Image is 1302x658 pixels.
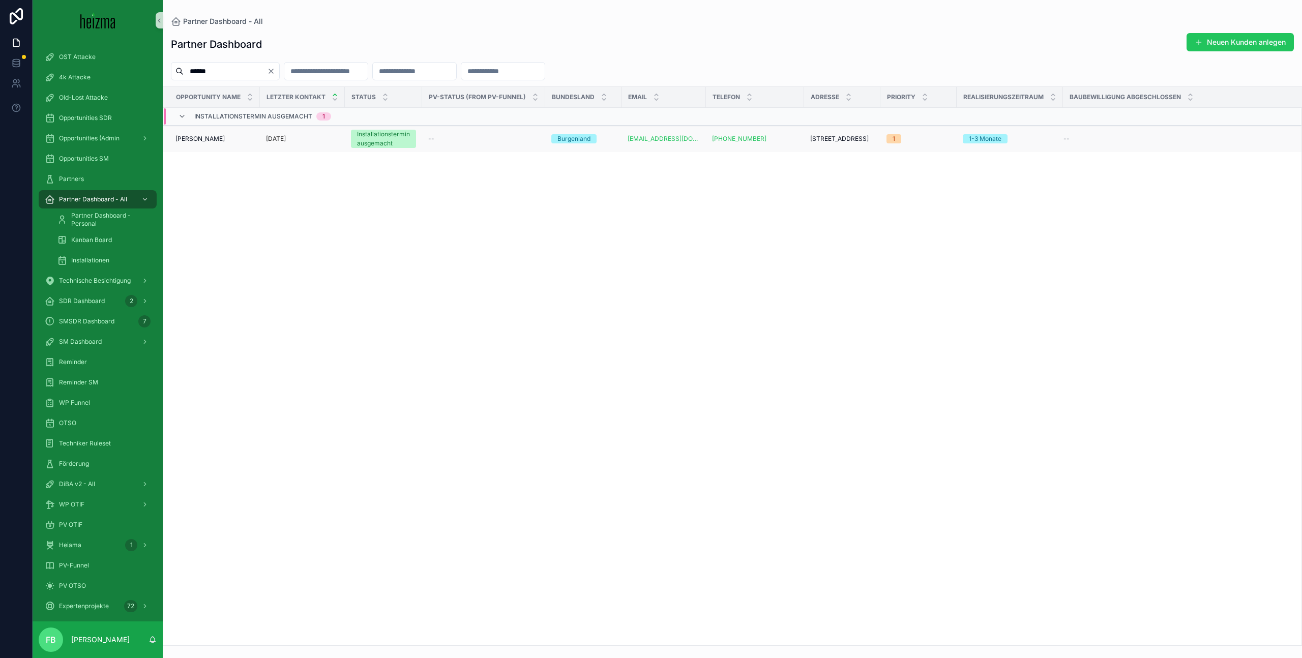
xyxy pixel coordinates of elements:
span: 4k Attacke [59,73,91,81]
span: Installationen [71,256,109,264]
span: OST Attacke [59,53,96,61]
span: Opportunity Name [176,93,241,101]
a: Heiama1 [39,536,157,554]
div: 1 [322,112,325,121]
button: Neuen Kunden anlegen [1187,33,1294,51]
span: Kanban Board [71,236,112,244]
span: Heiama [59,541,81,549]
span: Realisierungszeitraum [963,93,1044,101]
a: PV-Funnel [39,556,157,575]
span: SM Dashboard [59,338,102,346]
a: 4k Attacke [39,68,157,86]
a: [PHONE_NUMBER] [712,135,798,143]
p: [PERSON_NAME] [71,635,130,645]
a: PV OTSO [39,577,157,595]
a: OST Attacke [39,48,157,66]
a: Partners [39,170,157,188]
span: OTSO [59,419,76,427]
a: Opportunities (Admin [39,129,157,147]
a: [EMAIL_ADDRESS][DOMAIN_NAME] [628,135,700,143]
a: Technische Besichtigung [39,272,157,290]
span: Opportunities SDR [59,114,112,122]
div: 1-3 Monate [969,134,1001,143]
a: DiBA v2 - All [39,475,157,493]
span: WP Funnel [59,399,90,407]
a: Opportunities SDR [39,109,157,127]
span: PV-Status (from PV-Funnel) [429,93,526,101]
div: scrollable content [33,41,163,621]
a: SMSDR Dashboard7 [39,312,157,331]
a: 1 [886,134,951,143]
span: Email [628,93,647,101]
a: WP Funnel [39,394,157,412]
span: Letzter Kontakt [267,93,325,101]
a: Förderung [39,455,157,473]
a: [PHONE_NUMBER] [712,135,766,143]
span: Baubewilligung abgeschlossen [1070,93,1181,101]
a: Installationen [51,251,157,270]
a: Expertenprojekte72 [39,597,157,615]
a: Kanban Board [51,231,157,249]
a: WP OTIF [39,495,157,514]
span: -- [428,135,434,143]
div: 2 [125,295,137,307]
a: Reminder [39,353,157,371]
span: Opportunities (Admin [59,134,120,142]
a: [PERSON_NAME] [175,135,254,143]
span: Telefon [713,93,740,101]
span: Expertenprojekte [59,602,109,610]
span: WP OTIF [59,500,84,509]
span: PV-Funnel [59,561,89,570]
span: Partner Dashboard - All [183,16,263,26]
span: Installationstermin ausgemacht [194,112,312,121]
a: [STREET_ADDRESS] [810,135,874,143]
span: PV OTIF [59,521,82,529]
span: Bundesland [552,93,595,101]
span: [PERSON_NAME] [175,135,225,143]
button: Clear [267,67,279,75]
a: 1-3 Monate [963,134,1057,143]
span: Old-Lost Attacke [59,94,108,102]
a: Techniker Ruleset [39,434,157,453]
div: 7 [138,315,151,327]
span: Status [351,93,376,101]
a: OTSO [39,414,157,432]
span: SDR Dashboard [59,297,105,305]
div: Burgenland [557,134,590,143]
h1: Partner Dashboard [171,37,262,51]
a: Partner Dashboard - All [171,16,263,26]
span: Opportunities SM [59,155,109,163]
span: Partner Dashboard - Personal [71,212,146,228]
a: PV OTIF [39,516,157,534]
a: Partner Dashboard - All [39,190,157,208]
div: 1 [125,539,137,551]
a: Burgenland [551,134,615,143]
div: 72 [124,600,137,612]
span: Partner Dashboard - All [59,195,127,203]
span: DiBA v2 - All [59,480,95,488]
span: Adresse [811,93,839,101]
a: SDR Dashboard2 [39,292,157,310]
span: SMSDR Dashboard [59,317,114,325]
a: Installationstermin ausgemacht [351,130,416,148]
span: [STREET_ADDRESS] [810,135,869,143]
a: SM Dashboard [39,333,157,351]
span: -- [1063,135,1070,143]
a: Old-Lost Attacke [39,88,157,107]
a: -- [428,135,539,143]
span: Technische Besichtigung [59,277,131,285]
a: [DATE] [266,135,339,143]
a: Reminder SM [39,373,157,392]
a: Partner Dashboard - Personal [51,211,157,229]
span: FB [46,634,56,646]
p: [DATE] [266,135,286,143]
span: Partners [59,175,84,183]
img: App logo [80,12,115,28]
span: Reminder [59,358,87,366]
span: Priority [887,93,915,101]
div: 1 [893,134,895,143]
a: Opportunities SM [39,149,157,168]
a: -- [1063,135,1288,143]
